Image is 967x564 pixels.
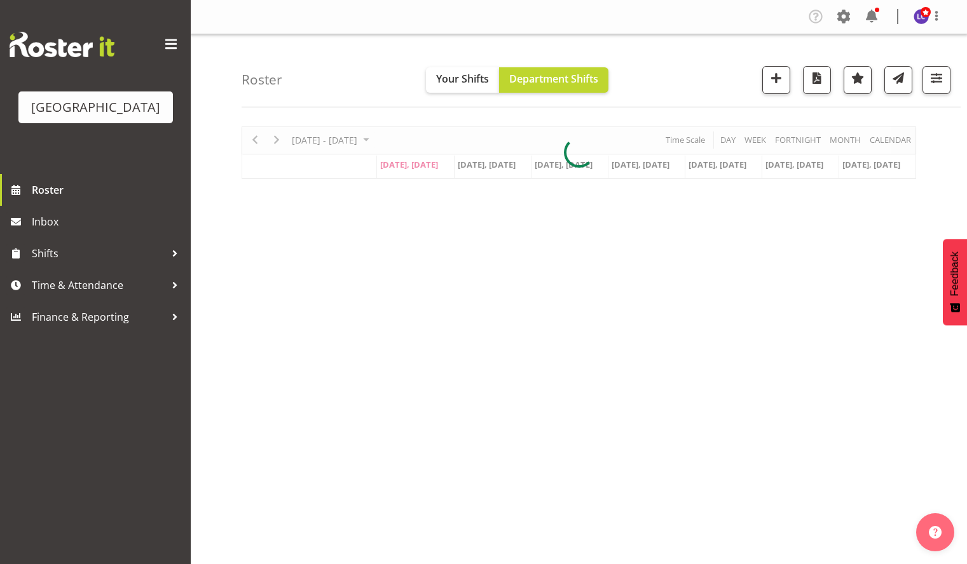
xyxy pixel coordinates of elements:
span: Department Shifts [509,72,598,86]
span: Roster [32,180,184,199]
span: Finance & Reporting [32,307,165,326]
img: Rosterit website logo [10,32,114,57]
span: Inbox [32,212,184,231]
button: Filter Shifts [922,66,950,94]
button: Highlight an important date within the roster. [844,66,872,94]
div: [GEOGRAPHIC_DATA] [31,98,160,117]
span: Shifts [32,244,165,263]
button: Download a PDF of the roster according to the set date range. [803,66,831,94]
span: Your Shifts [436,72,489,86]
span: Time & Attendance [32,276,165,295]
img: laurie-cook11580.jpg [914,9,929,24]
button: Send a list of all shifts for the selected filtered period to all rostered employees. [884,66,912,94]
button: Feedback - Show survey [943,239,967,325]
button: Department Shifts [499,67,608,93]
img: help-xxl-2.png [929,526,942,539]
button: Add a new shift [762,66,790,94]
span: Feedback [949,252,961,296]
button: Your Shifts [426,67,499,93]
h4: Roster [242,72,282,87]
